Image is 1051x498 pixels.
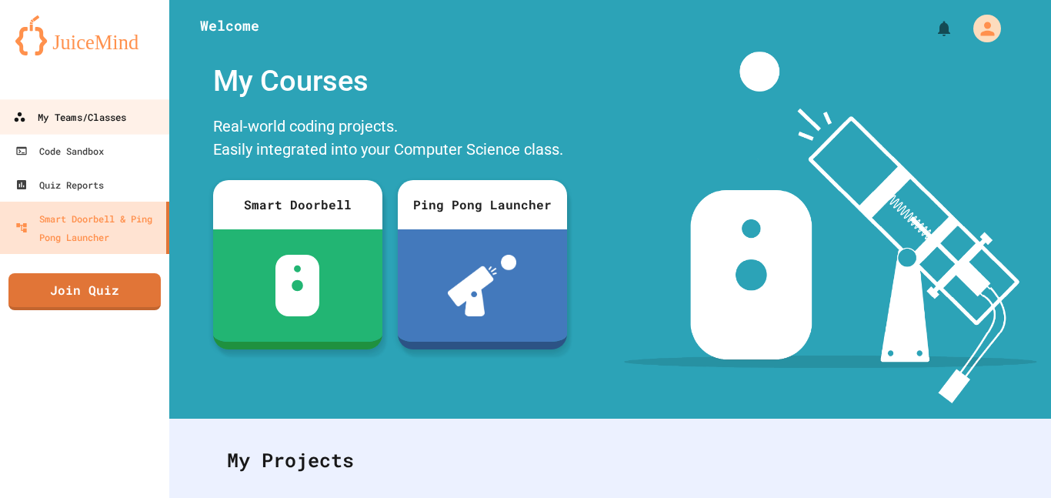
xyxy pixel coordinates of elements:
[15,15,154,55] img: logo-orange.svg
[212,430,1009,490] div: My Projects
[205,111,575,169] div: Real-world coding projects. Easily integrated into your Computer Science class.
[957,11,1005,46] div: My Account
[906,15,957,42] div: My Notifications
[15,175,104,194] div: Quiz Reports
[398,180,567,229] div: Ping Pong Launcher
[13,108,126,127] div: My Teams/Classes
[205,52,575,111] div: My Courses
[275,255,319,316] img: sdb-white.svg
[448,255,516,316] img: ppl-with-ball.png
[8,273,161,310] a: Join Quiz
[15,142,104,160] div: Code Sandbox
[213,180,382,229] div: Smart Doorbell
[15,209,160,246] div: Smart Doorbell & Ping Pong Launcher
[624,52,1036,403] img: banner-image-my-projects.png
